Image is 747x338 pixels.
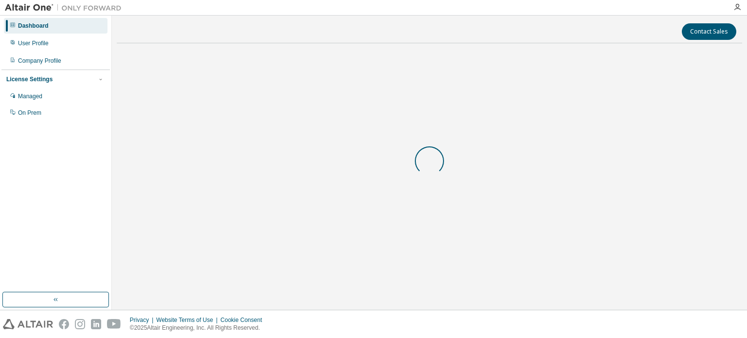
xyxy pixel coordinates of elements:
img: altair_logo.svg [3,319,53,329]
div: License Settings [6,75,53,83]
img: facebook.svg [59,319,69,329]
div: Privacy [130,316,156,324]
img: instagram.svg [75,319,85,329]
div: User Profile [18,39,49,47]
img: Altair One [5,3,126,13]
p: © 2025 Altair Engineering, Inc. All Rights Reserved. [130,324,268,332]
button: Contact Sales [682,23,736,40]
img: linkedin.svg [91,319,101,329]
div: Website Terms of Use [156,316,220,324]
div: Cookie Consent [220,316,267,324]
div: Company Profile [18,57,61,65]
img: youtube.svg [107,319,121,329]
div: On Prem [18,109,41,117]
div: Dashboard [18,22,49,30]
div: Managed [18,92,42,100]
